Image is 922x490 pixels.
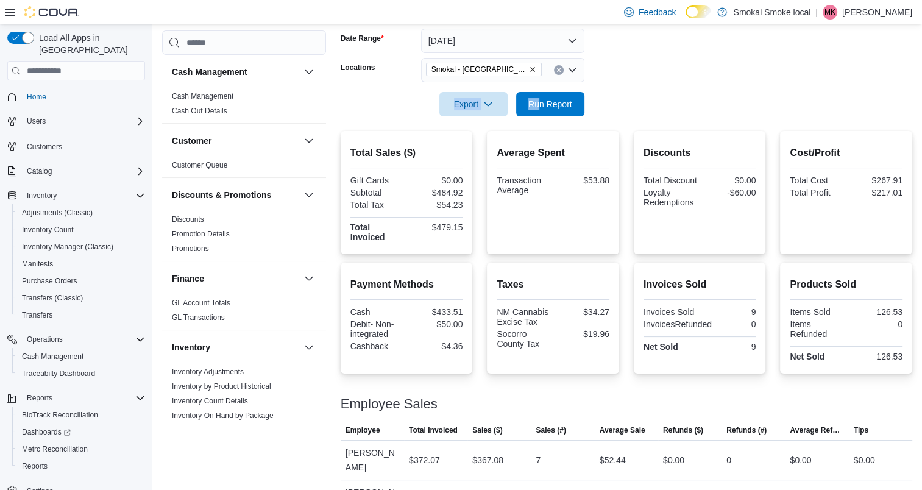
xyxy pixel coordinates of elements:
[17,205,145,220] span: Adjustments (Classic)
[556,176,609,185] div: $53.88
[172,411,274,420] a: Inventory On Hand by Package
[341,397,438,411] h3: Employee Sales
[17,425,145,439] span: Dashboards
[528,98,572,110] span: Run Report
[12,441,150,458] button: Metrc Reconciliation
[686,5,711,18] input: Dark Mode
[849,307,902,317] div: 126.53
[2,187,150,204] button: Inventory
[27,393,52,403] span: Reports
[790,146,902,160] h2: Cost/Profit
[663,425,703,435] span: Refunds ($)
[17,240,118,254] a: Inventory Manager (Classic)
[12,348,150,365] button: Cash Management
[22,310,52,320] span: Transfers
[702,176,756,185] div: $0.00
[350,176,404,185] div: Gift Cards
[644,146,756,160] h2: Discounts
[22,225,74,235] span: Inventory Count
[17,366,100,381] a: Traceabilty Dashboard
[2,88,150,105] button: Home
[341,34,384,43] label: Date Range
[172,215,204,224] a: Discounts
[302,271,316,286] button: Finance
[172,244,209,253] a: Promotions
[172,341,210,353] h3: Inventory
[644,188,697,207] div: Loyalty Redemptions
[409,200,463,210] div: $54.23
[22,164,145,179] span: Catalog
[27,191,57,201] span: Inventory
[22,369,95,378] span: Traceabilty Dashboard
[22,138,145,154] span: Customers
[22,461,48,471] span: Reports
[17,308,57,322] a: Transfers
[162,158,326,177] div: Customer
[409,425,458,435] span: Total Invoiced
[350,277,463,292] h2: Payment Methods
[12,272,150,289] button: Purchase Orders
[172,135,299,147] button: Customer
[556,329,609,339] div: $19.96
[22,114,145,129] span: Users
[12,424,150,441] a: Dashboards
[497,176,550,195] div: Transaction Average
[815,5,818,20] p: |
[22,208,93,218] span: Adjustments (Classic)
[17,257,145,271] span: Manifests
[22,352,83,361] span: Cash Management
[426,63,542,76] span: Smokal - Socorro
[17,425,76,439] a: Dashboards
[17,257,58,271] a: Manifests
[17,308,145,322] span: Transfers
[823,5,837,20] div: Mike Kennedy
[854,425,868,435] span: Tips
[790,188,843,197] div: Total Profit
[341,63,375,73] label: Locations
[644,342,678,352] strong: Net Sold
[717,319,756,329] div: 0
[172,189,271,201] h3: Discounts & Promotions
[350,307,404,317] div: Cash
[702,342,756,352] div: 9
[172,107,227,115] a: Cash Out Details
[12,365,150,382] button: Traceabilty Dashboard
[663,453,684,467] div: $0.00
[790,319,843,339] div: Items Refunded
[17,442,145,456] span: Metrc Reconciliation
[302,340,316,355] button: Inventory
[162,212,326,261] div: Discounts & Promotions
[431,63,527,76] span: Smokal - [GEOGRAPHIC_DATA]
[529,66,536,73] button: Remove Smokal - Socorro from selection in this group
[346,425,380,435] span: Employee
[854,453,875,467] div: $0.00
[17,349,88,364] a: Cash Management
[409,222,463,232] div: $479.15
[22,242,113,252] span: Inventory Manager (Classic)
[17,274,145,288] span: Purchase Orders
[12,407,150,424] button: BioTrack Reconciliation
[17,274,82,288] a: Purchase Orders
[172,66,247,78] h3: Cash Management
[790,277,902,292] h2: Products Sold
[172,299,230,307] a: GL Account Totals
[350,200,404,210] div: Total Tax
[702,188,756,197] div: -$60.00
[644,319,712,329] div: InvoicesRefunded
[172,215,204,224] span: Discounts
[12,204,150,221] button: Adjustments (Classic)
[172,397,248,405] a: Inventory Count Details
[172,160,227,170] span: Customer Queue
[27,166,52,176] span: Catalog
[22,332,68,347] button: Operations
[472,425,502,435] span: Sales ($)
[172,313,225,322] a: GL Transactions
[27,92,46,102] span: Home
[162,296,326,330] div: Finance
[17,291,88,305] a: Transfers (Classic)
[17,366,145,381] span: Traceabilty Dashboard
[790,176,843,185] div: Total Cost
[22,332,145,347] span: Operations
